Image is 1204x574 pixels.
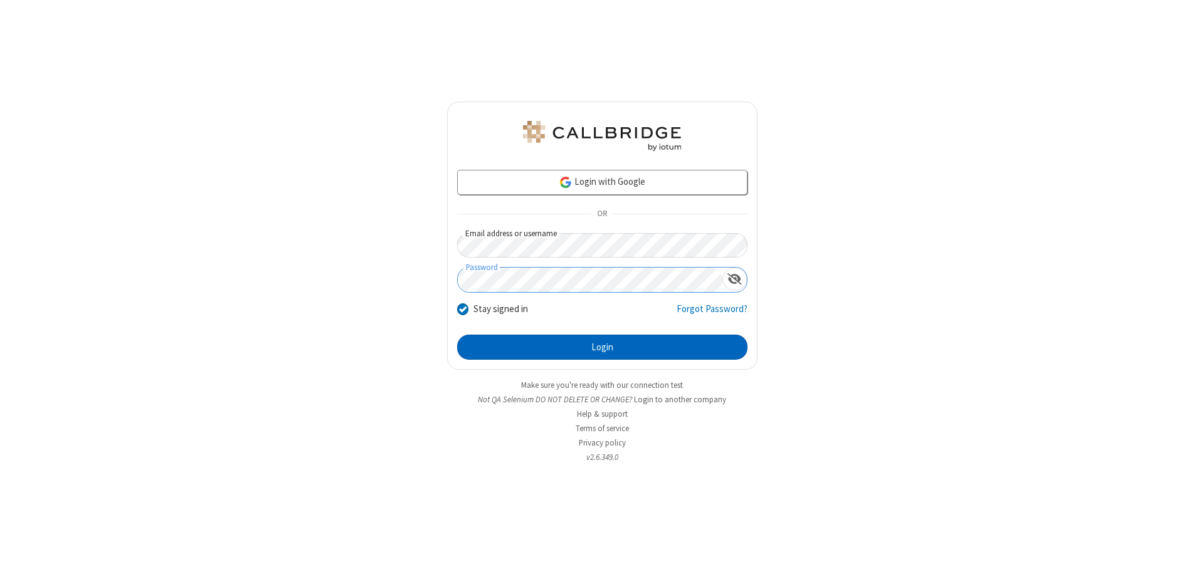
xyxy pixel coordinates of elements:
input: Password [458,268,722,292]
a: Privacy policy [579,437,626,448]
a: Login with Google [457,170,747,195]
a: Terms of service [576,423,629,434]
img: QA Selenium DO NOT DELETE OR CHANGE [520,121,684,151]
input: Email address or username [457,233,747,258]
a: Make sure you're ready with our connection test [521,380,683,390]
div: Show password [722,268,747,291]
a: Help & support [577,409,628,419]
a: Forgot Password? [677,302,747,326]
button: Login to another company [634,394,726,405]
span: OR [592,206,612,223]
button: Login [457,335,747,360]
label: Stay signed in [473,302,528,316]
img: google-icon.png [559,175,573,189]
li: v2.6.349.0 [447,451,758,463]
li: Not QA Selenium DO NOT DELETE OR CHANGE? [447,394,758,405]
